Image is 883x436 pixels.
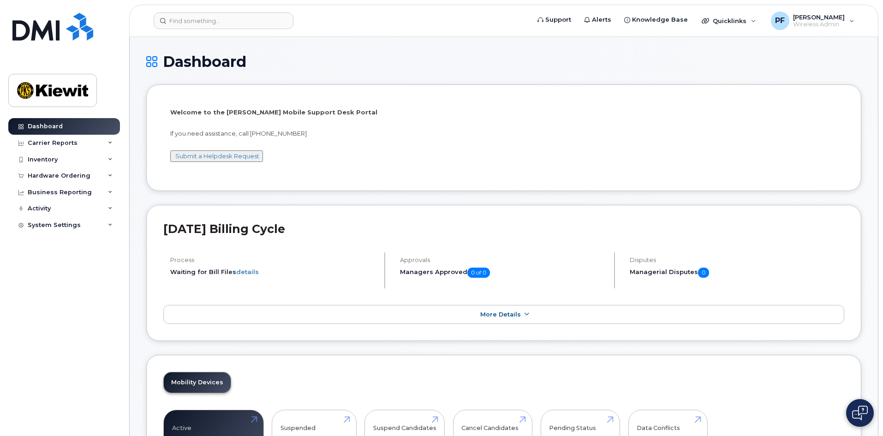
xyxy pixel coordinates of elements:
span: 0 [698,268,709,278]
a: details [236,268,259,275]
h2: [DATE] Billing Cycle [163,222,844,236]
span: 0 of 0 [467,268,490,278]
button: Submit a Helpdesk Request [170,150,263,162]
p: If you need assistance, call [PHONE_NUMBER] [170,129,837,138]
a: Mobility Devices [164,372,231,393]
h1: Dashboard [146,54,861,70]
h4: Approvals [400,257,606,263]
h4: Process [170,257,376,263]
h5: Managerial Disputes [630,268,844,278]
img: Open chat [852,406,868,420]
span: More Details [480,311,521,318]
h5: Managers Approved [400,268,606,278]
a: Submit a Helpdesk Request [175,152,259,160]
li: Waiting for Bill Files [170,268,376,276]
h4: Disputes [630,257,844,263]
p: Welcome to the [PERSON_NAME] Mobile Support Desk Portal [170,108,837,117]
